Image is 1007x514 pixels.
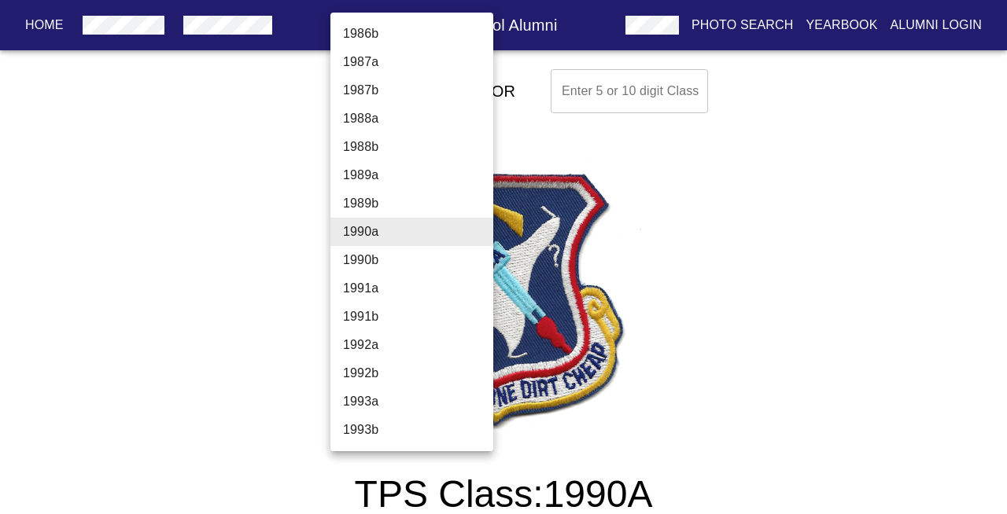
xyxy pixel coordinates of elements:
[330,218,493,246] li: 1990a
[330,303,493,331] li: 1991b
[330,48,493,76] li: 1987a
[330,76,493,105] li: 1987b
[330,444,493,472] li: 1994a
[330,274,493,303] li: 1991a
[330,133,493,161] li: 1988b
[330,359,493,387] li: 1992b
[330,161,493,189] li: 1989a
[330,387,493,416] li: 1993a
[330,105,493,133] li: 1988a
[330,189,493,218] li: 1989b
[330,20,493,48] li: 1986b
[330,416,493,444] li: 1993b
[330,246,493,274] li: 1990b
[330,331,493,359] li: 1992a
